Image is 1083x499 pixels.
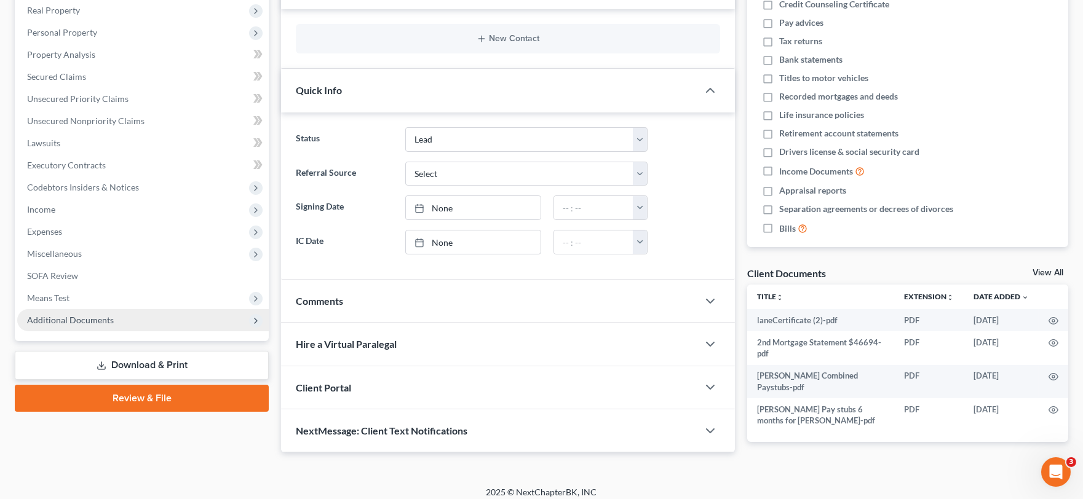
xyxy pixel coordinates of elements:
span: Retirement account statements [779,127,899,139]
td: laneCertificate (2)-pdf [747,309,894,331]
a: Download & Print [15,351,269,380]
a: Date Added expand_more [974,292,1029,301]
label: IC Date [290,230,399,254]
span: Tax returns [779,35,822,47]
a: Lawsuits [17,132,269,154]
span: Executory Contracts [27,160,106,170]
td: [DATE] [964,365,1039,399]
td: 2nd Mortgage Statement $46694-pdf [747,331,894,365]
td: [DATE] [964,398,1039,432]
input: -- : -- [554,230,633,254]
i: unfold_more [776,294,783,301]
td: PDF [894,365,964,399]
label: Referral Source [290,162,399,186]
span: Secured Claims [27,71,86,82]
span: SOFA Review [27,270,78,281]
label: Status [290,127,399,152]
span: Client Portal [296,382,351,393]
span: Expenses [27,226,62,237]
span: Appraisal reports [779,184,846,197]
i: expand_more [1022,294,1029,301]
td: PDF [894,309,964,331]
span: Codebtors Insiders & Notices [27,182,139,192]
td: PDF [894,331,964,365]
a: Secured Claims [17,66,269,88]
i: unfold_more [946,294,954,301]
span: Pay advices [779,17,823,29]
a: None [406,196,541,219]
a: SOFA Review [17,265,269,287]
span: Unsecured Nonpriority Claims [27,116,145,126]
td: [DATE] [964,309,1039,331]
a: Review & File [15,385,269,412]
span: Bank statements [779,53,843,66]
span: Additional Documents [27,315,114,325]
span: Property Analysis [27,49,95,60]
td: [PERSON_NAME] Pay stubs 6 months for [PERSON_NAME]-pdf [747,398,894,432]
input: -- : -- [554,196,633,219]
span: Recorded mortgages and deeds [779,90,898,103]
a: Titleunfold_more [757,292,783,301]
span: Miscellaneous [27,248,82,259]
a: Extensionunfold_more [904,292,954,301]
iframe: Intercom live chat [1041,457,1071,487]
td: [DATE] [964,331,1039,365]
td: [PERSON_NAME] Combined Paystubs-pdf [747,365,894,399]
a: Unsecured Priority Claims [17,88,269,110]
a: Unsecured Nonpriority Claims [17,110,269,132]
span: Income Documents [779,165,853,178]
span: Lawsuits [27,138,60,148]
a: Executory Contracts [17,154,269,176]
a: View All [1033,269,1063,277]
span: NextMessage: Client Text Notifications [296,425,467,436]
td: PDF [894,398,964,432]
label: Signing Date [290,195,399,220]
span: Drivers license & social security card [779,146,919,158]
button: New Contact [306,34,710,44]
span: 3 [1066,457,1076,467]
span: Quick Info [296,84,342,96]
span: Titles to motor vehicles [779,72,868,84]
span: Real Property [27,5,80,15]
span: Unsecured Priority Claims [27,93,129,104]
span: Means Test [27,293,69,303]
div: Client Documents [747,267,826,280]
span: Separation agreements or decrees of divorces [779,203,953,215]
span: Comments [296,295,343,307]
span: Income [27,204,55,214]
span: Personal Property [27,27,97,37]
span: Hire a Virtual Paralegal [296,338,397,350]
span: Bills [779,222,796,235]
span: Life insurance policies [779,109,864,121]
a: None [406,230,541,254]
a: Property Analysis [17,44,269,66]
